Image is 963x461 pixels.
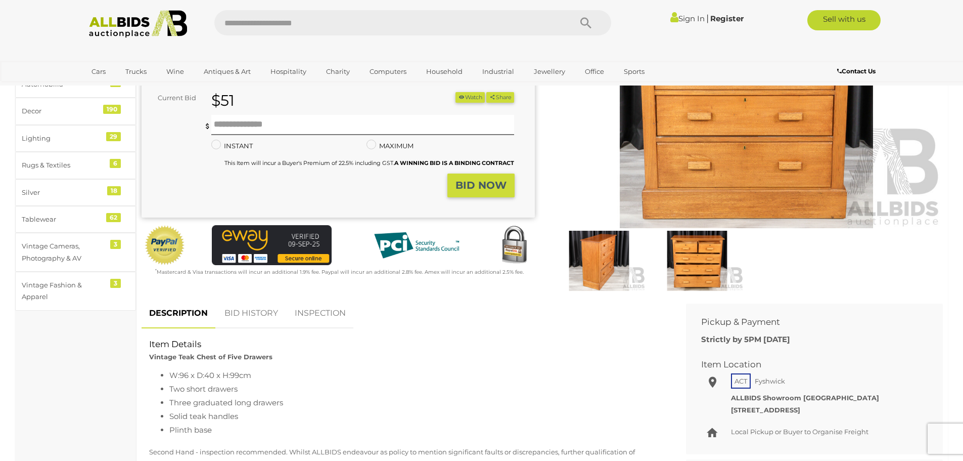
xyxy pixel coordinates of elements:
[701,334,790,344] b: Strictly by 5PM [DATE]
[455,92,485,103] button: Watch
[731,373,751,389] span: ACT
[476,63,521,80] a: Industrial
[366,140,414,152] label: MAXIMUM
[701,317,912,327] h2: Pickup & Payment
[15,233,136,272] a: Vintage Cameras, Photography & AV 3
[110,279,121,288] div: 3
[578,63,611,80] a: Office
[144,225,186,266] img: Official PayPal Seal
[155,269,524,275] small: Mastercard & Visa transactions will incur an additional 1.9% fee. Paypal will incur an additional...
[110,240,121,249] div: 3
[103,105,121,114] div: 190
[651,231,744,291] img: Vintage Teak Chest of Five Drawers
[169,396,663,409] li: Three graduated long drawers
[752,374,788,388] span: Fyshwick
[264,63,313,80] a: Hospitality
[169,382,663,396] li: Two short drawers
[670,14,705,23] a: Sign In
[807,10,881,30] a: Sell with us
[447,174,515,197] button: BID NOW
[22,133,105,144] div: Lighting
[710,14,744,23] a: Register
[837,66,878,77] a: Contact Us
[217,299,286,328] a: BID HISTORY
[731,394,879,402] strong: ALLBIDS Showroom [GEOGRAPHIC_DATA]
[486,92,514,103] button: Share
[212,225,332,265] img: eWAY Payment Gateway
[160,63,191,80] a: Wine
[149,353,272,361] strong: Vintage Teak Chest of Five Drawers
[15,179,136,206] a: Silver 18
[22,187,105,198] div: Silver
[553,231,646,291] img: Vintage Teak Chest of Five Drawers
[85,80,170,97] a: [GEOGRAPHIC_DATA]
[731,428,868,436] span: Local Pickup or Buyer to Organise Freight
[455,92,485,103] li: Watch this item
[15,152,136,179] a: Rugs & Textiles 6
[169,409,663,423] li: Solid teak handles
[22,240,105,264] div: Vintage Cameras, Photography & AV
[15,125,136,152] a: Lighting 29
[169,368,663,382] li: W:96 x D:40 x H:99cm
[22,105,105,117] div: Decor
[169,423,663,437] li: Plinth base
[85,63,112,80] a: Cars
[837,67,876,75] b: Contact Us
[142,92,204,104] div: Current Bid
[211,91,235,110] strong: $51
[319,63,356,80] a: Charity
[197,63,257,80] a: Antiques & Art
[287,299,353,328] a: INSPECTION
[22,214,105,225] div: Tablewear
[15,272,136,311] a: Vintage Fashion & Apparel 3
[107,186,121,195] div: 18
[701,360,912,369] h2: Item Location
[494,225,534,266] img: Secured by Rapid SSL
[15,206,136,233] a: Tablewear 62
[15,98,136,124] a: Decor 190
[617,63,651,80] a: Sports
[366,225,467,266] img: PCI DSS compliant
[22,159,105,171] div: Rugs & Textiles
[731,406,800,414] strong: [STREET_ADDRESS]
[394,159,514,166] b: A WINNING BID IS A BINDING CONTRACT
[106,132,121,141] div: 29
[106,213,121,222] div: 62
[224,159,514,166] small: This Item will incur a Buyer's Premium of 22.5% including GST.
[420,63,469,80] a: Household
[211,140,253,152] label: INSTANT
[527,63,572,80] a: Jewellery
[455,179,507,191] strong: BID NOW
[119,63,153,80] a: Trucks
[706,13,709,24] span: |
[83,10,193,38] img: Allbids.com.au
[149,340,663,349] h2: Item Details
[142,299,215,328] a: DESCRIPTION
[22,279,105,303] div: Vintage Fashion & Apparel
[363,63,413,80] a: Computers
[110,159,121,168] div: 6
[561,10,611,35] button: Search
